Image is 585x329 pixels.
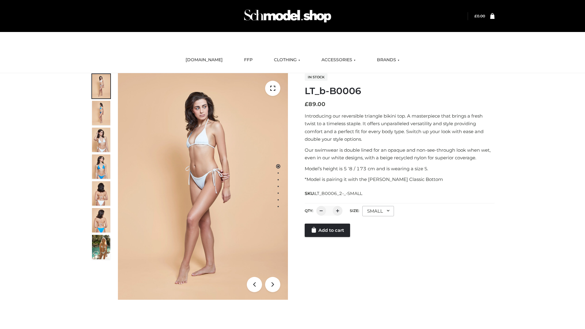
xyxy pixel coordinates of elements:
p: Introducing our reversible triangle bikini top. A masterpiece that brings a fresh twist to a time... [305,112,495,143]
span: LT_B0006_2-_-SMALL [315,191,362,196]
span: £ [305,101,308,108]
bdi: 89.00 [305,101,325,108]
img: ArielClassicBikiniTop_CloudNine_AzureSky_OW114ECO_3-scaled.jpg [92,128,110,152]
bdi: 0.00 [474,14,485,18]
img: Arieltop_CloudNine_AzureSky2.jpg [92,235,110,259]
a: BRANDS [372,53,404,67]
a: Add to cart [305,224,350,237]
label: Size: [350,208,359,213]
img: ArielClassicBikiniTop_CloudNine_AzureSky_OW114ECO_1-scaled.jpg [92,74,110,98]
p: *Model is pairing it with the [PERSON_NAME] Classic Bottom [305,175,495,183]
a: FFP [239,53,257,67]
span: SKU: [305,190,363,197]
div: SMALL [362,206,394,216]
p: Our swimwear is double lined for an opaque and non-see-through look when wet, even in our white d... [305,146,495,162]
h1: LT_b-B0006 [305,86,495,97]
span: In stock [305,73,328,81]
a: ACCESSORIES [317,53,360,67]
p: Model’s height is 5 ‘8 / 173 cm and is wearing a size S. [305,165,495,173]
img: ArielClassicBikiniTop_CloudNine_AzureSky_OW114ECO_7-scaled.jpg [92,181,110,206]
img: ArielClassicBikiniTop_CloudNine_AzureSky_OW114ECO_2-scaled.jpg [92,101,110,125]
a: [DOMAIN_NAME] [181,53,227,67]
img: ArielClassicBikiniTop_CloudNine_AzureSky_OW114ECO_1 [118,73,288,300]
a: CLOTHING [269,53,305,67]
img: ArielClassicBikiniTop_CloudNine_AzureSky_OW114ECO_4-scaled.jpg [92,154,110,179]
img: ArielClassicBikiniTop_CloudNine_AzureSky_OW114ECO_8-scaled.jpg [92,208,110,232]
label: QTY: [305,208,313,213]
a: £0.00 [474,14,485,18]
span: £ [474,14,477,18]
img: Schmodel Admin 964 [242,4,333,28]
